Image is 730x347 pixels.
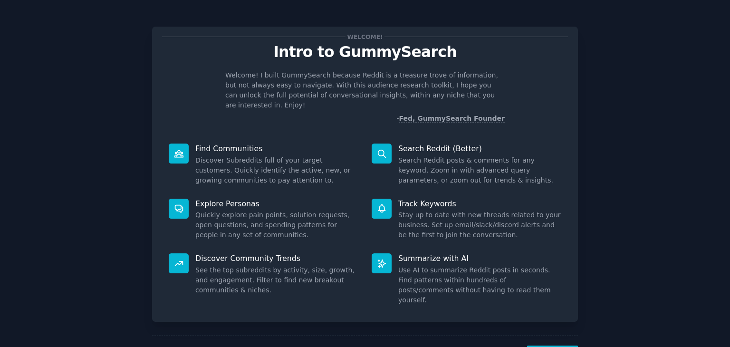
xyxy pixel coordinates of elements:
[396,114,505,124] div: -
[398,199,561,209] p: Track Keywords
[195,199,358,209] p: Explore Personas
[398,265,561,305] dd: Use AI to summarize Reddit posts in seconds. Find patterns within hundreds of posts/comments with...
[195,253,358,263] p: Discover Community Trends
[195,210,358,240] dd: Quickly explore pain points, solution requests, open questions, and spending patterns for people ...
[398,210,561,240] dd: Stay up to date with new threads related to your business. Set up email/slack/discord alerts and ...
[398,155,561,185] dd: Search Reddit posts & comments for any keyword. Zoom in with advanced query parameters, or zoom o...
[399,115,505,123] a: Fed, GummySearch Founder
[195,155,358,185] dd: Discover Subreddits full of your target customers. Quickly identify the active, new, or growing c...
[225,70,505,110] p: Welcome! I built GummySearch because Reddit is a treasure trove of information, but not always ea...
[162,44,568,60] p: Intro to GummySearch
[398,253,561,263] p: Summarize with AI
[195,265,358,295] dd: See the top subreddits by activity, size, growth, and engagement. Filter to find new breakout com...
[398,144,561,154] p: Search Reddit (Better)
[195,144,358,154] p: Find Communities
[346,32,384,42] span: Welcome!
